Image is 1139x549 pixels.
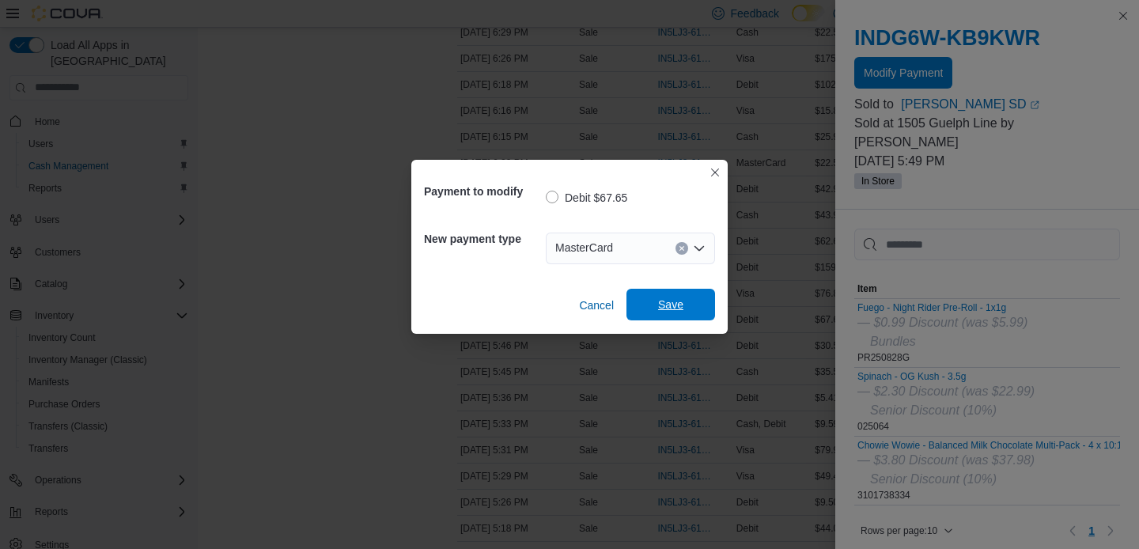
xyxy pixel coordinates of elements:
span: Save [658,297,683,312]
button: Save [626,289,715,320]
h5: New payment type [424,223,543,255]
button: Open list of options [693,242,706,255]
label: Debit $67.65 [546,188,627,207]
h5: Payment to modify [424,176,543,207]
span: MasterCard [555,238,613,257]
button: Clear input [675,242,688,255]
span: Cancel [579,297,614,313]
input: Accessible screen reader label [619,239,621,258]
button: Cancel [573,290,620,321]
button: Closes this modal window [706,163,725,182]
